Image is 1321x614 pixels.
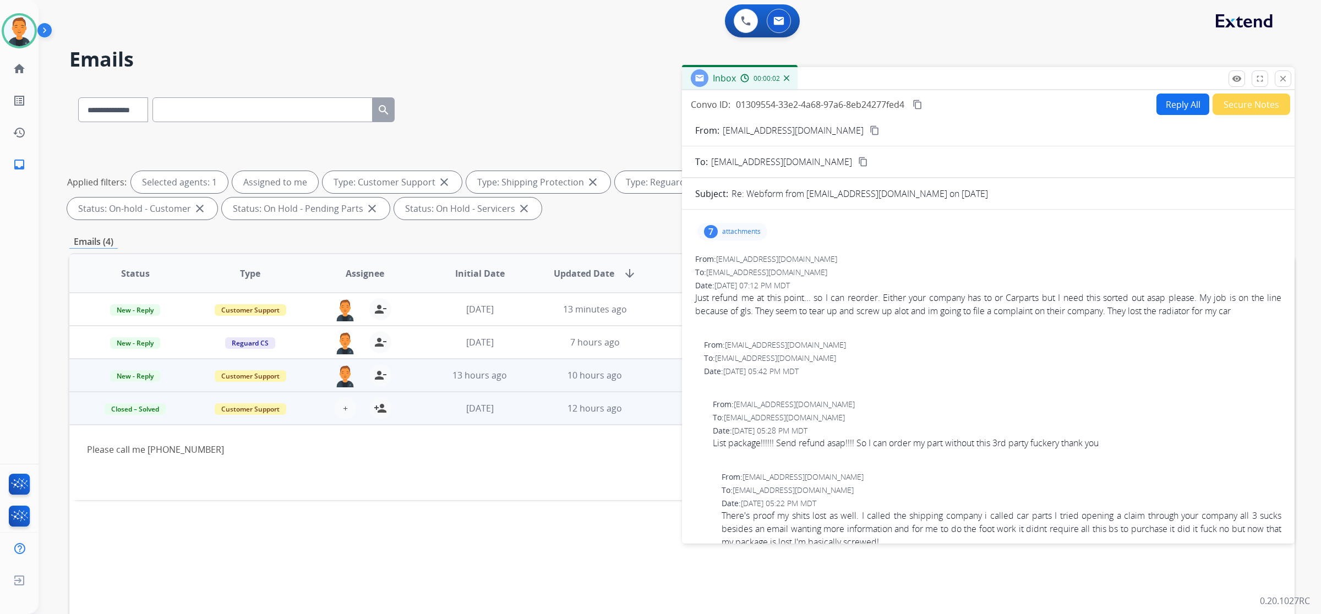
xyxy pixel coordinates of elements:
[870,125,880,135] mat-icon: content_copy
[110,370,160,382] span: New - Reply
[704,339,1281,350] div: From:
[374,303,387,316] mat-icon: person_remove
[110,304,160,316] span: New - Reply
[722,509,1281,549] div: There's proof my shits lost as well. I called the shipping company i called car parts I tried ope...
[1213,94,1290,115] button: Secure Notes
[1232,74,1242,84] mat-icon: remove_red_eye
[121,267,150,280] span: Status
[13,126,26,139] mat-icon: history
[13,94,26,107] mat-icon: list_alt
[725,339,846,350] span: [EMAIL_ADDRESS][DOMAIN_NAME]
[695,124,719,137] p: From:
[452,369,507,381] span: 13 hours ago
[517,202,531,215] mat-icon: close
[374,402,387,415] mat-icon: person_add
[741,498,816,508] span: [DATE] 05:22 PM MDT
[724,412,845,423] span: [EMAIL_ADDRESS][DOMAIN_NAME]
[13,62,26,75] mat-icon: home
[722,227,761,236] p: attachments
[1260,594,1310,607] p: 0.20.1027RC
[215,304,286,316] span: Customer Support
[704,225,718,238] div: 7
[623,267,636,280] mat-icon: arrow_downward
[736,98,904,111] span: 01309554-33e2-4a68-97a6-8eb24277fed4
[69,48,1295,70] h2: Emails
[858,157,868,167] mat-icon: content_copy
[706,267,827,277] span: [EMAIL_ADDRESS][DOMAIN_NAME]
[554,267,614,280] span: Updated Date
[713,436,1281,449] div: List package!!!!!! Send refund asap!!!! So I can order my part without this 3rd party fuckery tha...
[695,254,1281,265] div: From:
[334,397,356,419] button: +
[67,198,217,220] div: Status: On-hold - Customer
[438,176,451,189] mat-icon: close
[704,366,1281,377] div: Date:
[695,187,728,200] p: Subject:
[713,412,1281,423] div: To:
[711,155,852,168] span: [EMAIL_ADDRESS][DOMAIN_NAME]
[4,15,35,46] img: avatar
[110,337,160,349] span: New - Reply
[714,280,790,290] span: [DATE] 07:12 PM MDT
[346,267,384,280] span: Assignee
[466,402,494,414] span: [DATE]
[215,403,286,415] span: Customer Support
[734,399,855,409] span: [EMAIL_ADDRESS][DOMAIN_NAME]
[563,303,627,315] span: 13 minutes ago
[193,202,206,215] mat-icon: close
[374,336,387,349] mat-icon: person_remove
[323,171,462,193] div: Type: Customer Support
[105,403,166,415] span: Closed – Solved
[713,72,736,84] span: Inbox
[913,100,922,109] mat-icon: content_copy
[13,158,26,171] mat-icon: inbox
[240,267,260,280] span: Type
[732,187,988,200] p: Re: Webform from [EMAIL_ADDRESS][DOMAIN_NAME] on [DATE]
[713,425,1281,436] div: Date:
[374,369,387,382] mat-icon: person_remove
[466,171,610,193] div: Type: Shipping Protection
[466,303,494,315] span: [DATE]
[695,155,708,168] p: To:
[232,171,318,193] div: Assigned to me
[131,171,228,193] div: Selected agents: 1
[222,198,390,220] div: Status: On Hold - Pending Parts
[1255,74,1265,84] mat-icon: fullscreen
[567,369,622,381] span: 10 hours ago
[704,353,1281,364] div: To:
[394,198,542,220] div: Status: On Hold - Servicers
[586,176,599,189] mat-icon: close
[334,298,356,321] img: agent-avatar
[722,472,1281,483] div: From:
[743,472,864,482] span: [EMAIL_ADDRESS][DOMAIN_NAME]
[716,254,837,264] span: [EMAIL_ADDRESS][DOMAIN_NAME]
[733,485,854,495] span: [EMAIL_ADDRESS][DOMAIN_NAME]
[67,176,127,189] p: Applied filters:
[754,74,780,83] span: 00:00:02
[377,103,390,117] mat-icon: search
[695,291,1281,317] div: Just refund me at this point... so I can reorder. Either your company has to or Carparts but I ne...
[722,498,1281,509] div: Date:
[69,235,118,249] p: Emails (4)
[570,336,620,348] span: 7 hours ago
[365,202,379,215] mat-icon: close
[691,98,730,111] p: Convo ID:
[723,124,864,137] p: [EMAIL_ADDRESS][DOMAIN_NAME]
[732,425,807,436] span: [DATE] 05:28 PM MDT
[1156,94,1209,115] button: Reply All
[723,366,799,376] span: [DATE] 05:42 PM MDT
[695,267,1281,278] div: To:
[343,402,348,415] span: +
[466,336,494,348] span: [DATE]
[615,171,724,193] div: Type: Reguard CS
[1278,74,1288,84] mat-icon: close
[334,331,356,354] img: agent-avatar
[695,280,1281,291] div: Date:
[455,267,505,280] span: Initial Date
[334,364,356,387] img: agent-avatar
[713,399,1281,410] div: From:
[715,353,836,363] span: [EMAIL_ADDRESS][DOMAIN_NAME]
[215,370,286,382] span: Customer Support
[722,485,1281,496] div: To:
[567,402,622,414] span: 12 hours ago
